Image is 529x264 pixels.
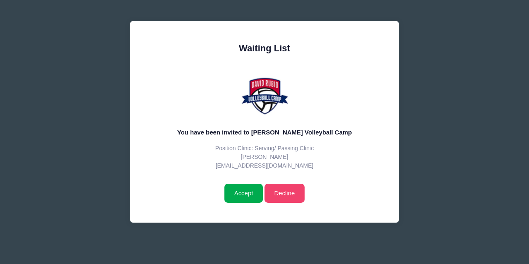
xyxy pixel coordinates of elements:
p: [EMAIL_ADDRESS][DOMAIN_NAME] [150,161,379,170]
p: Position Clinic: Serving/ Passing Clinic [150,144,379,153]
h5: You have been invited to [PERSON_NAME] Volleyball Camp [150,129,379,136]
div: Waiting List [150,41,379,55]
a: Decline [264,184,305,203]
p: [PERSON_NAME] [150,153,379,161]
input: Accept [224,184,263,203]
img: David Rubio Volleyball Camp [240,71,289,121]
